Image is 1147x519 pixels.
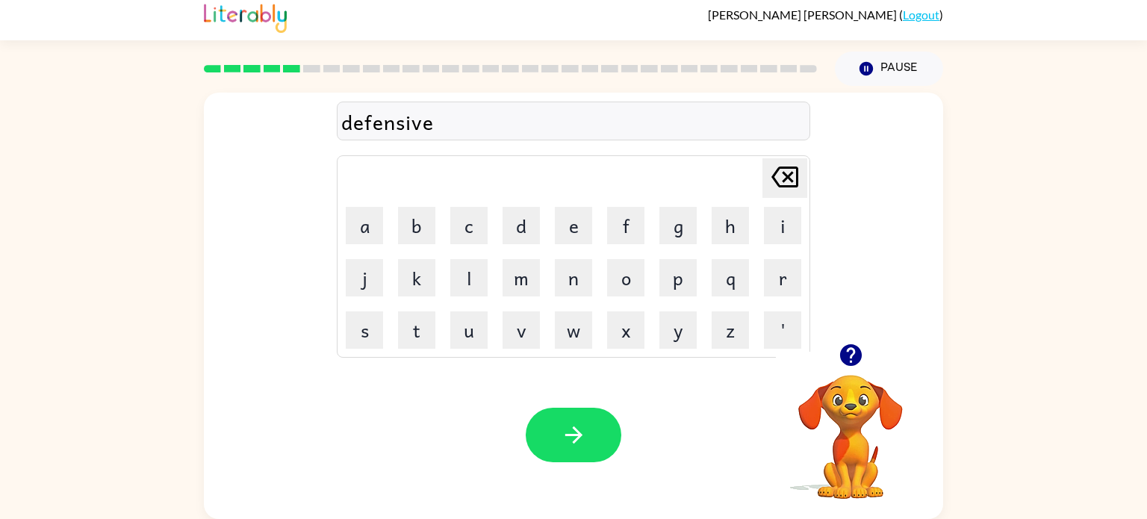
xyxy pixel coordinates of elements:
[450,311,488,349] button: u
[450,259,488,296] button: l
[398,311,435,349] button: t
[708,7,899,22] span: [PERSON_NAME] [PERSON_NAME]
[346,311,383,349] button: s
[708,7,943,22] div: ( )
[450,207,488,244] button: c
[346,207,383,244] button: a
[776,352,925,501] video: Your browser must support playing .mp4 files to use Literably. Please try using another browser.
[503,311,540,349] button: v
[555,259,592,296] button: n
[398,207,435,244] button: b
[764,311,801,349] button: '
[659,207,697,244] button: g
[607,207,644,244] button: f
[555,311,592,349] button: w
[712,207,749,244] button: h
[607,311,644,349] button: x
[659,311,697,349] button: y
[555,207,592,244] button: e
[712,311,749,349] button: z
[835,52,943,86] button: Pause
[503,207,540,244] button: d
[503,259,540,296] button: m
[607,259,644,296] button: o
[659,259,697,296] button: p
[346,259,383,296] button: j
[398,259,435,296] button: k
[903,7,939,22] a: Logout
[341,106,806,137] div: defensive
[764,207,801,244] button: i
[712,259,749,296] button: q
[764,259,801,296] button: r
